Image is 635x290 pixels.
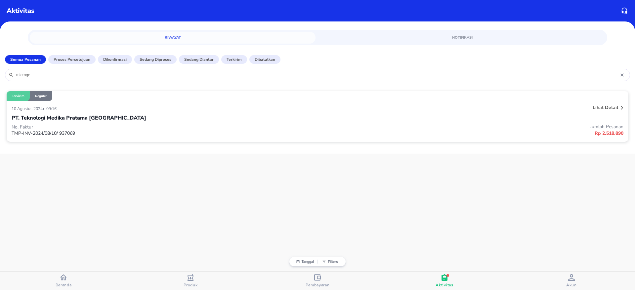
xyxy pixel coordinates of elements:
[103,56,127,62] p: Dikonfirmasi
[293,260,317,264] button: Tanggal
[317,124,623,130] p: Jumlah Pesanan
[28,30,607,44] div: simple tabs
[184,282,198,288] span: Produk
[46,106,58,111] p: 09:16
[306,282,330,288] span: Pembayaran
[566,282,577,288] span: Akun
[10,56,41,62] p: Semua Pesanan
[12,124,317,130] p: No. Faktur
[221,55,247,64] button: Terkirim
[35,94,47,98] p: Reguler
[508,272,635,290] button: Akun
[593,104,618,111] p: Lihat detail
[34,34,312,41] span: Riwayat
[56,282,72,288] span: Beranda
[127,272,254,290] button: Produk
[184,56,214,62] p: Sedang diantar
[249,55,280,64] button: Dibatalkan
[179,55,219,64] button: Sedang diantar
[5,55,46,64] button: Semua Pesanan
[98,55,132,64] button: Dikonfirmasi
[12,94,24,98] p: Terkirim
[381,272,508,290] button: Aktivitas
[319,32,605,44] a: Notifikasi
[140,56,171,62] p: Sedang diproses
[227,56,242,62] p: Terkirim
[12,114,146,122] p: PT. Teknologi Medika Pratama [GEOGRAPHIC_DATA]
[255,56,275,62] p: Dibatalkan
[134,55,177,64] button: Sedang diproses
[317,130,623,137] p: Rp 2.518.890
[12,130,317,136] p: TMP-INV-2024/08/10/ 937069
[54,56,90,62] p: Proses Persetujuan
[323,34,601,41] span: Notifikasi
[7,6,34,16] p: Aktivitas
[48,55,96,64] button: Proses Persetujuan
[16,72,619,78] input: Cari nama produk, distributor, atau nomor faktur
[436,282,453,288] span: Aktivitas
[254,272,381,290] button: Pembayaran
[317,260,342,264] button: Filters
[12,106,46,111] p: 10 Agustus 2024 •
[30,32,316,44] a: Riwayat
